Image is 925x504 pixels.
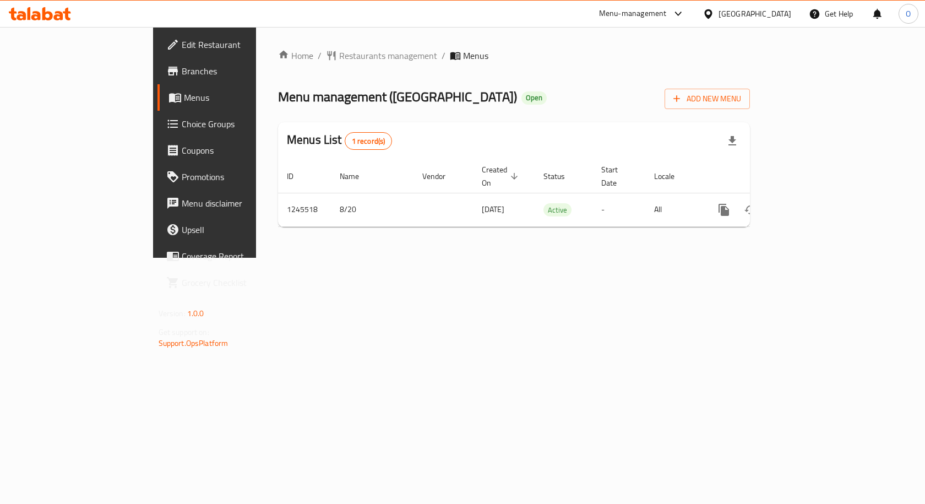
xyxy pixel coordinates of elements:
[157,31,308,58] a: Edit Restaurant
[278,84,517,109] span: Menu management ( [GEOGRAPHIC_DATA] )
[345,132,393,150] div: Total records count
[157,111,308,137] a: Choice Groups
[711,197,737,223] button: more
[157,58,308,84] a: Branches
[521,93,547,102] span: Open
[278,160,825,227] table: enhanced table
[601,163,632,189] span: Start Date
[287,170,308,183] span: ID
[521,91,547,105] div: Open
[182,197,299,210] span: Menu disclaimer
[543,204,572,216] span: Active
[157,190,308,216] a: Menu disclaimer
[482,163,521,189] span: Created On
[719,8,791,20] div: [GEOGRAPHIC_DATA]
[719,128,746,154] div: Export file
[182,38,299,51] span: Edit Restaurant
[442,49,445,62] li: /
[157,269,308,296] a: Grocery Checklist
[654,170,689,183] span: Locale
[463,49,488,62] span: Menus
[318,49,322,62] li: /
[182,64,299,78] span: Branches
[287,132,392,150] h2: Menus List
[278,49,750,62] nav: breadcrumb
[702,160,825,193] th: Actions
[182,276,299,289] span: Grocery Checklist
[157,216,308,243] a: Upsell
[543,170,579,183] span: Status
[157,84,308,111] a: Menus
[599,7,667,20] div: Menu-management
[159,306,186,321] span: Version:
[645,193,702,226] td: All
[906,8,911,20] span: O
[737,197,764,223] button: Change Status
[182,223,299,236] span: Upsell
[673,92,741,106] span: Add New Menu
[482,202,504,216] span: [DATE]
[326,49,437,62] a: Restaurants management
[182,144,299,157] span: Coupons
[157,164,308,190] a: Promotions
[665,89,750,109] button: Add New Menu
[331,193,413,226] td: 8/20
[157,243,308,269] a: Coverage Report
[159,336,228,350] a: Support.OpsPlatform
[543,203,572,216] div: Active
[182,117,299,131] span: Choice Groups
[184,91,299,104] span: Menus
[592,193,645,226] td: -
[182,250,299,263] span: Coverage Report
[187,306,204,321] span: 1.0.0
[157,137,308,164] a: Coupons
[422,170,460,183] span: Vendor
[340,170,373,183] span: Name
[345,136,392,147] span: 1 record(s)
[339,49,437,62] span: Restaurants management
[182,170,299,183] span: Promotions
[159,325,209,339] span: Get support on:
